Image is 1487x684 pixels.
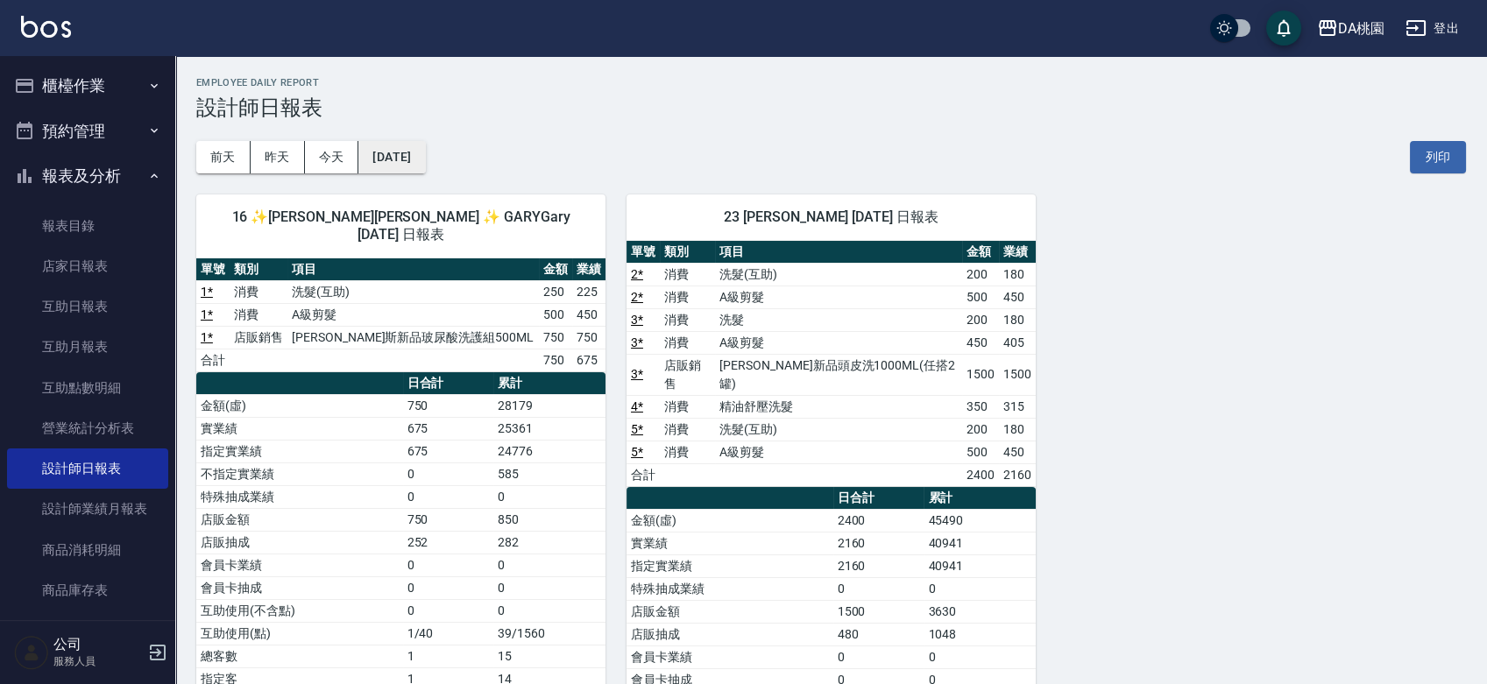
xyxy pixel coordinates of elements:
button: [DATE] [358,141,425,173]
td: 3630 [924,600,1036,623]
th: 累計 [924,487,1036,510]
th: 類別 [230,258,287,281]
a: 互助點數明細 [7,368,168,408]
td: 會員卡抽成 [196,576,403,599]
td: 180 [999,263,1036,286]
td: 200 [962,263,999,286]
td: 特殊抽成業績 [627,577,833,600]
a: 營業統計分析表 [7,408,168,448]
th: 業績 [999,241,1036,264]
span: 16 ✨[PERSON_NAME][PERSON_NAME] ✨ GARYGary [DATE] 日報表 [217,208,584,243]
td: 350 [962,395,999,418]
td: 0 [493,599,605,622]
td: 洗髮(互助) [715,418,962,441]
td: 合計 [196,349,230,371]
td: 585 [493,462,605,485]
td: 總客數 [196,645,403,667]
th: 單號 [196,258,230,281]
th: 項目 [715,241,962,264]
td: 消費 [660,395,715,418]
td: 252 [403,531,494,554]
td: 0 [924,577,1036,600]
table: a dense table [627,241,1036,487]
td: 750 [572,326,605,349]
td: 450 [572,303,605,326]
a: 互助月報表 [7,327,168,367]
td: 750 [539,349,572,371]
td: 450 [999,441,1036,463]
th: 日合計 [833,487,924,510]
td: 200 [962,418,999,441]
img: Person [14,635,49,670]
td: [PERSON_NAME]斯新品玻尿酸洗護組500ML [287,326,539,349]
a: 商品庫存表 [7,570,168,610]
td: 消費 [660,441,715,463]
td: 消費 [660,331,715,354]
td: 消費 [660,418,715,441]
td: 39/1560 [493,622,605,645]
button: DA桃園 [1310,11,1391,46]
th: 累計 [493,372,605,395]
td: 315 [999,395,1036,418]
td: 1 [403,645,494,667]
td: 特殊抽成業績 [196,485,403,508]
td: 0 [403,576,494,599]
th: 單號 [627,241,660,264]
button: 昨天 [251,141,305,173]
td: 675 [572,349,605,371]
td: 675 [403,440,494,462]
img: Logo [21,16,71,38]
button: 列印 [1410,141,1466,173]
td: 750 [403,508,494,531]
td: 500 [539,303,572,326]
button: 登出 [1398,12,1466,45]
td: 450 [962,331,999,354]
a: 互助日報表 [7,286,168,327]
td: 店販銷售 [230,326,287,349]
td: 不指定實業績 [196,462,403,485]
button: save [1266,11,1301,46]
a: 設計師業績月報表 [7,489,168,529]
td: 洗髮 [715,308,962,331]
td: 500 [962,286,999,308]
td: 40941 [924,554,1036,577]
button: 報表及分析 [7,153,168,199]
td: 180 [999,418,1036,441]
button: 預約管理 [7,109,168,154]
td: 1500 [833,600,924,623]
td: 28179 [493,394,605,417]
td: 750 [403,394,494,417]
td: 洗髮(互助) [715,263,962,286]
td: 會員卡業績 [196,554,403,576]
td: 750 [539,326,572,349]
td: 精油舒壓洗髮 [715,395,962,418]
th: 項目 [287,258,539,281]
td: 消費 [660,308,715,331]
td: 消費 [230,303,287,326]
th: 業績 [572,258,605,281]
td: 15 [493,645,605,667]
td: 1500 [962,354,999,395]
td: A級剪髮 [287,303,539,326]
td: 0 [403,599,494,622]
td: 實業績 [627,532,833,554]
td: 0 [924,645,1036,668]
td: 0 [403,485,494,508]
div: DA桃園 [1338,18,1384,39]
td: 互助使用(點) [196,622,403,645]
td: 1048 [924,623,1036,645]
td: 45490 [924,509,1036,532]
td: 合計 [627,463,660,486]
td: 24776 [493,440,605,462]
td: 金額(虛) [196,394,403,417]
td: 店販抽成 [196,531,403,554]
td: 450 [999,286,1036,308]
td: A級剪髮 [715,441,962,463]
td: 2160 [833,532,924,554]
p: 服務人員 [53,653,143,669]
td: 675 [403,417,494,440]
td: 225 [572,280,605,303]
span: 23 [PERSON_NAME] [DATE] 日報表 [648,208,1015,226]
td: [PERSON_NAME]新品頭皮洗1000ML(任搭2罐) [715,354,962,395]
td: A級剪髮 [715,286,962,308]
